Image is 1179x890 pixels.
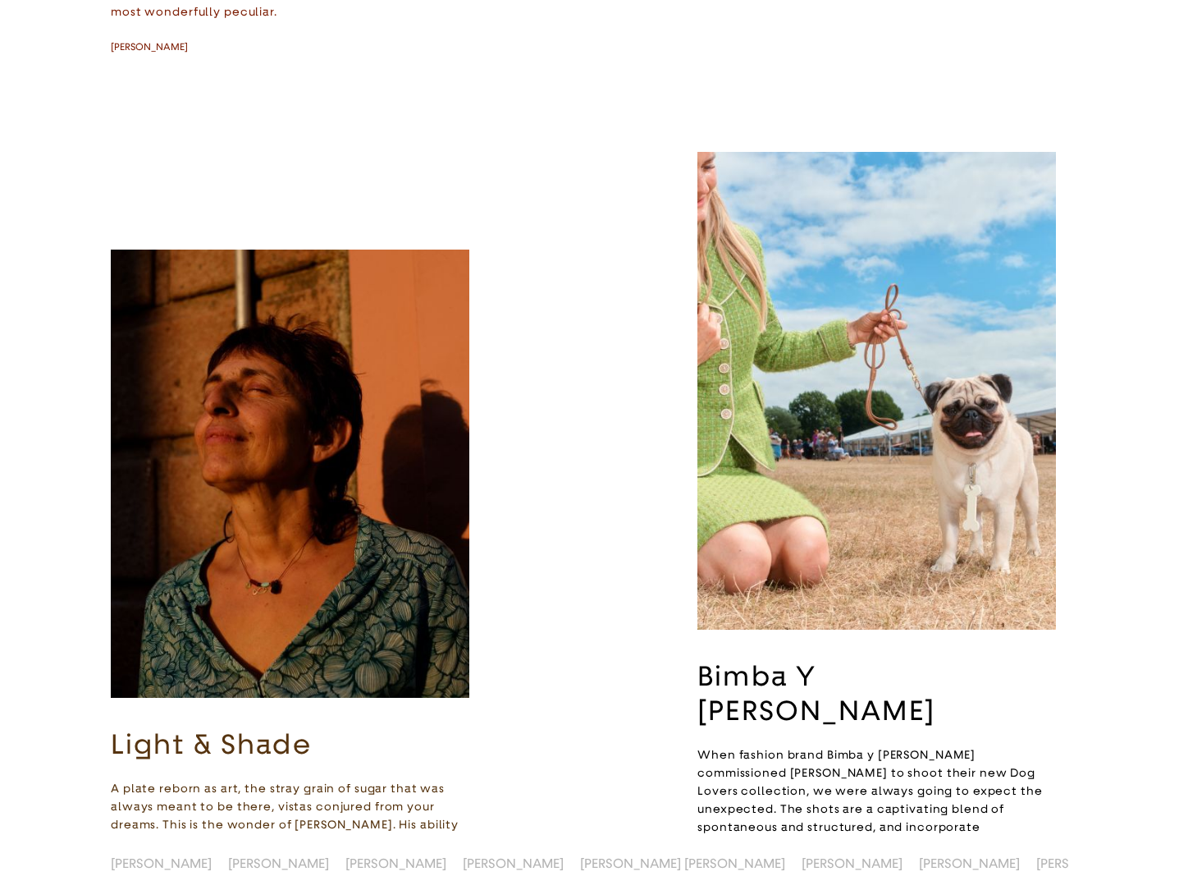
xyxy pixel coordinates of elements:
p: A plate reborn as art, the stray grain of sugar that was always meant to be there, vistas conjure... [111,779,469,869]
a: [PERSON_NAME] [111,856,212,871]
a: [PERSON_NAME] [228,856,329,871]
p: When fashion brand Bimba y [PERSON_NAME] commissioned [PERSON_NAME] to shoot their new Dog Lovers... [697,745,1056,872]
h3: Bimba Y [PERSON_NAME] [697,659,1056,728]
a: [PERSON_NAME] [345,856,446,871]
a: [PERSON_NAME] [PERSON_NAME] [580,856,785,871]
a: [PERSON_NAME] [111,40,216,53]
a: [PERSON_NAME] [919,856,1020,871]
a: [PERSON_NAME] [463,856,564,871]
h3: Light & Shade [111,727,469,762]
a: [PERSON_NAME] [1036,856,1137,871]
a: [PERSON_NAME] [802,856,903,871]
span: [PERSON_NAME] [111,41,188,53]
